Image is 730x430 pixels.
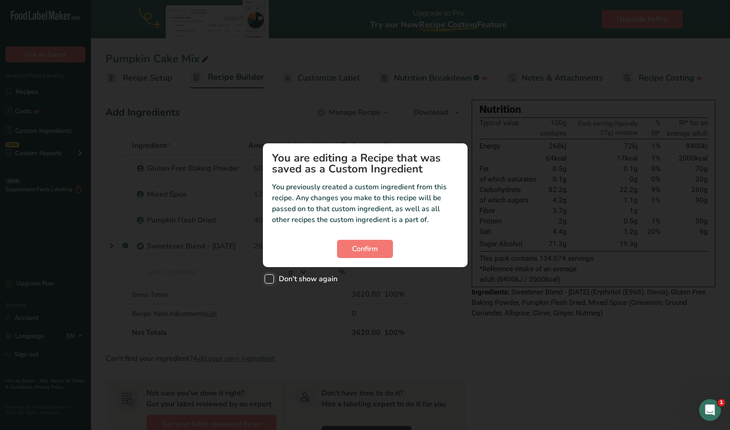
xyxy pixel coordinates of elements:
h1: You are editing a Recipe that was saved as a Custom Ingredient [272,152,458,174]
span: Confirm [352,243,378,254]
button: Confirm [337,240,393,258]
p: You previously created a custom ingredient from this recipe. Any changes you make to this recipe ... [272,182,458,225]
iframe: Intercom live chat [699,399,721,421]
span: 1 [718,399,725,406]
span: Don't show again [274,274,337,283]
